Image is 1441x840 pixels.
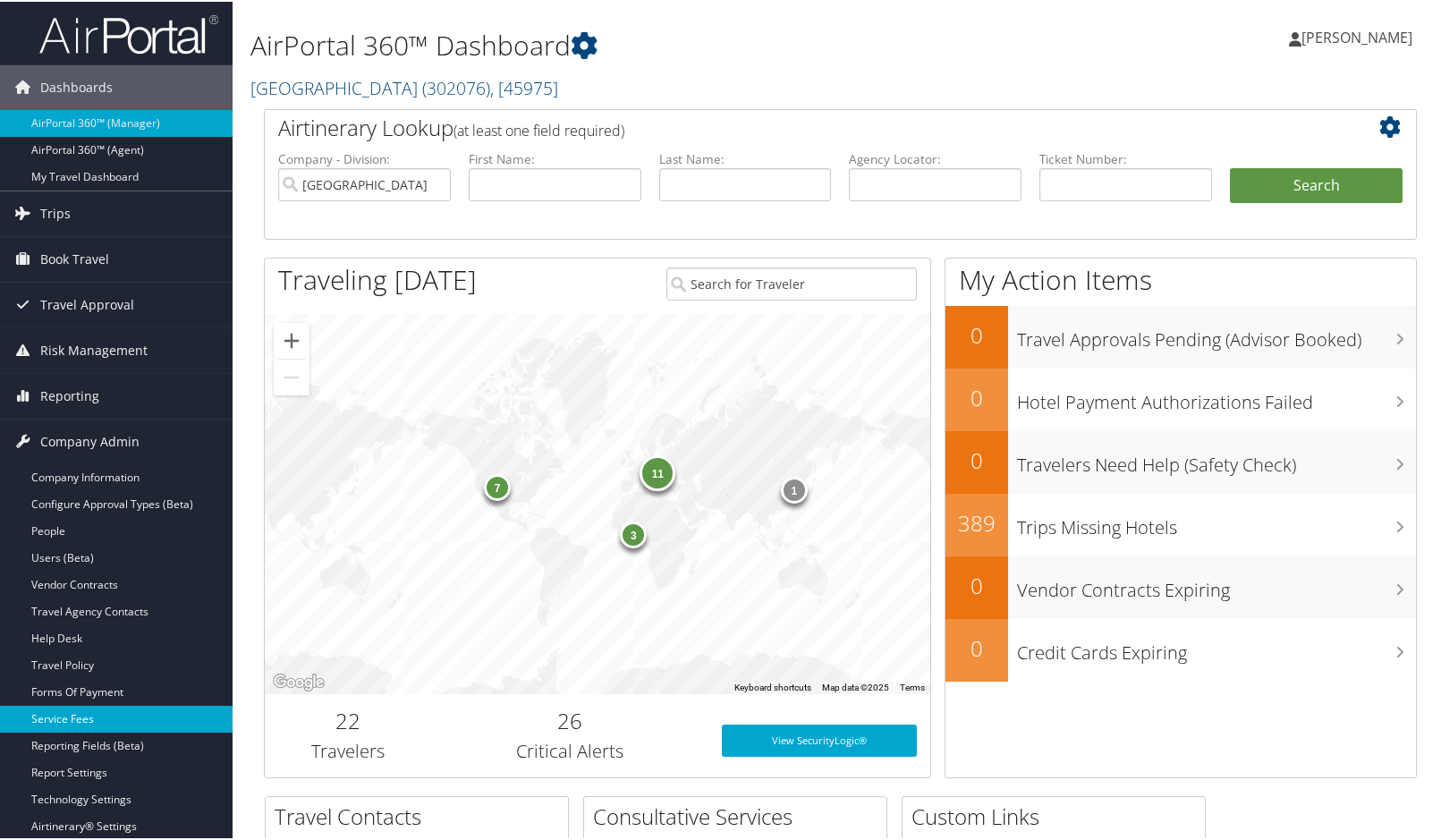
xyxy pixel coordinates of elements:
[666,266,917,299] input: Search for Traveler
[1017,505,1416,539] h3: Trips Missing Hotels
[640,454,675,489] div: 11
[945,259,1416,297] h1: My Action Items
[822,681,889,691] span: Map data ©2025
[40,281,134,326] span: Travel Approval
[274,358,309,394] button: Zoom out
[274,321,309,357] button: Zoom in
[40,64,113,108] span: Dashboards
[40,235,109,280] span: Book Travel
[40,372,99,417] span: Reporting
[945,367,1416,429] a: 0Hotel Payment Authorizations Failed
[945,555,1416,617] a: 0Vendor Contracts Expiring
[269,669,328,692] img: Google
[469,148,641,166] label: First Name:
[734,680,811,692] button: Keyboard shortcuts
[445,737,695,762] h3: Critical Alerts
[1017,379,1416,413] h3: Hotel Payment Authorizations Failed
[1039,148,1212,166] label: Ticket Number:
[945,381,1008,412] h2: 0
[900,681,925,691] a: Terms (opens in new tab)
[275,800,568,830] h2: Travel Contacts
[1301,26,1412,46] span: [PERSON_NAME]
[593,800,886,830] h2: Consultative Services
[40,418,140,462] span: Company Admin
[1289,9,1430,63] a: [PERSON_NAME]
[911,800,1205,830] h2: Custom Links
[849,148,1021,166] label: Agency Locator:
[484,472,511,499] div: 7
[945,506,1008,537] h2: 389
[620,520,647,547] div: 3
[945,318,1008,349] h2: 0
[1230,166,1403,202] button: Search
[39,12,218,54] img: airportal-logo.png
[945,569,1008,599] h2: 0
[945,492,1416,555] a: 389Trips Missing Hotels
[278,259,477,297] h1: Traveling [DATE]
[250,25,1037,63] h1: AirPortal 360™ Dashboard
[453,119,624,139] span: (at least one field required)
[945,304,1416,367] a: 0Travel Approvals Pending (Advisor Booked)
[40,327,148,371] span: Risk Management
[945,632,1008,662] h2: 0
[1017,567,1416,601] h3: Vendor Contracts Expiring
[250,74,558,98] a: [GEOGRAPHIC_DATA]
[490,74,558,98] span: , [ 45975 ]
[40,190,71,234] span: Trips
[1017,630,1416,664] h3: Credit Cards Expiring
[781,475,808,502] div: 1
[945,617,1416,680] a: 0Credit Cards Expiring
[722,723,917,755] a: View SecurityLogic®
[278,704,418,734] h2: 22
[445,704,695,734] h2: 26
[659,148,832,166] label: Last Name:
[945,429,1416,492] a: 0Travelers Need Help (Safety Check)
[269,669,328,692] a: Open this area in Google Maps (opens a new window)
[1017,442,1416,476] h3: Travelers Need Help (Safety Check)
[278,148,451,166] label: Company - Division:
[422,74,490,98] span: ( 302076 )
[278,737,418,762] h3: Travelers
[1017,317,1416,351] h3: Travel Approvals Pending (Advisor Booked)
[278,111,1307,141] h2: Airtinerary Lookup
[945,444,1008,474] h2: 0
